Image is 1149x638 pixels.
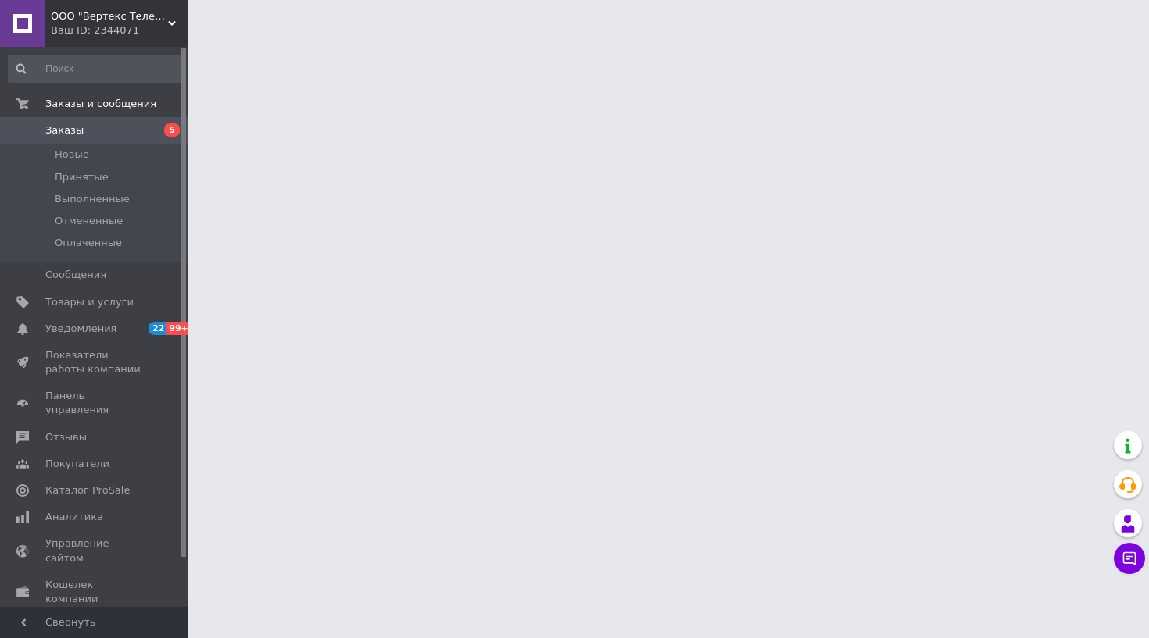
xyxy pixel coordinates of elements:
[164,123,180,137] span: 5
[45,536,145,565] span: Управление сайтом
[45,510,103,524] span: Аналитика
[51,23,188,37] div: Ваш ID: 2344071
[45,123,84,137] span: Заказы
[45,430,87,444] span: Отзывы
[55,236,122,250] span: Оплаченные
[45,483,130,497] span: Каталог ProSale
[8,55,184,83] input: Поиск
[45,268,106,282] span: Сообщения
[45,389,145,417] span: Панель управления
[45,322,116,336] span: Уведомления
[55,148,89,162] span: Новые
[1114,543,1145,574] button: Чат с покупателем
[55,192,130,206] span: Выполненные
[45,578,145,606] span: Кошелек компании
[149,322,166,335] span: 22
[51,9,168,23] span: ООО "Вертекс Телеком"
[166,322,192,335] span: 99+
[45,97,156,111] span: Заказы и сообщения
[45,457,109,471] span: Покупатели
[45,348,145,376] span: Показатели работы компании
[55,214,123,228] span: Отмененные
[45,295,134,309] span: Товары и услуги
[55,170,109,184] span: Принятые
